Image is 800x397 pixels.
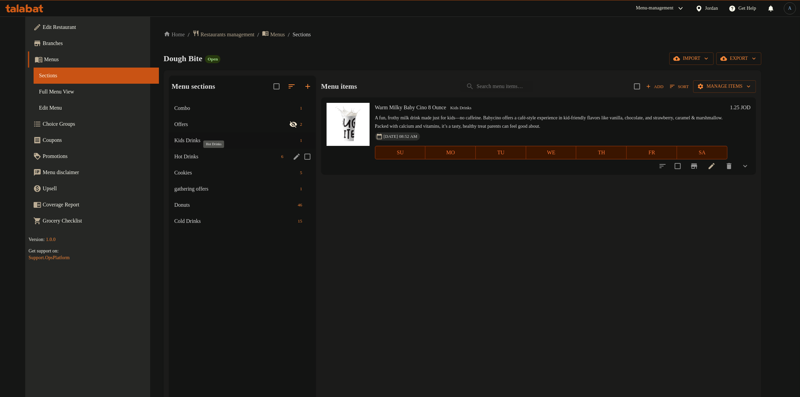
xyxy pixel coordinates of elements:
[297,186,305,192] span: 1
[174,153,279,161] span: Hot Drinks
[669,52,714,65] button: import
[630,79,644,93] span: Select section
[174,217,295,225] span: Cold Drinks
[378,148,423,158] span: SU
[34,68,159,84] a: Sections
[187,31,190,39] li: /
[269,79,284,93] span: Select all sections
[297,121,305,128] span: 2
[28,197,159,213] a: Coverage Report
[425,146,476,159] button: MO
[375,105,446,110] span: Warm Milky Baby Cino 8 Ounce
[526,146,577,159] button: WE
[297,169,305,177] div: items
[529,148,574,158] span: WE
[28,181,159,197] a: Upsell
[169,181,316,197] div: gathering offers1
[279,153,286,161] div: items
[461,81,533,92] input: search
[164,31,185,39] a: Home
[375,146,426,159] button: SU
[284,78,300,94] span: Sort sections
[43,120,154,128] span: Choice Groups
[722,54,756,63] span: export
[297,120,305,128] div: items
[257,31,259,39] li: /
[644,81,666,92] span: Add item
[476,146,526,159] button: TU
[29,248,58,253] span: Get support on:
[295,202,305,208] span: 46
[169,165,316,181] div: Cookies5
[295,201,305,209] div: items
[29,237,45,242] span: Version:
[34,100,159,116] a: Edit Menu
[741,162,749,170] svg: Show Choices
[164,54,202,63] span: Dough Bite
[270,31,285,39] span: Menus
[174,185,297,193] div: gathering offers
[579,148,624,158] span: TH
[43,136,154,144] span: Coupons
[201,31,254,39] span: Restaurants management
[646,83,664,90] span: Add
[43,23,154,31] span: Edit Restaurant
[375,114,727,131] p: A fun, frothy milk drink made just for kids—no caffeine. Babycino offers a café-style experience ...
[34,84,159,100] a: Full Menu View
[686,158,702,174] button: Branch-specific-item
[174,104,297,112] span: Combo
[288,31,290,39] li: /
[279,154,286,160] span: 6
[39,72,154,80] span: Sections
[43,152,154,160] span: Promotions
[28,19,159,35] a: Edit Restaurant
[737,158,753,174] button: show more
[297,185,305,193] div: items
[680,148,725,158] span: SA
[174,136,297,145] span: Kids Drinks
[788,5,792,12] span: A
[289,120,297,128] svg: Inactive section
[169,100,316,116] div: Combo1
[297,170,305,176] span: 5
[448,104,474,112] span: Kids Drinks
[28,148,159,164] a: Promotions
[295,218,305,225] span: 15
[428,148,473,158] span: MO
[43,39,154,47] span: Branches
[169,116,316,132] div: Offers2
[193,30,254,39] a: Restaurants management
[716,52,761,65] button: export
[666,81,693,92] span: Sort items
[46,237,55,242] span: 1.0.0
[699,82,751,91] span: Manage items
[670,83,689,90] span: Sort
[297,104,305,112] div: items
[174,120,289,128] span: Offers
[169,197,316,213] div: Donuts46
[28,132,159,148] a: Coupons
[28,35,159,51] a: Branches
[205,56,220,62] span: Open
[44,55,154,64] span: Menus
[300,78,316,94] button: Add section
[668,81,690,92] button: Sort
[629,148,674,158] span: FR
[262,30,285,39] a: Menus
[169,149,316,165] div: Hot Drinks6edit
[174,201,295,209] div: Donuts
[28,51,159,68] a: Menus
[28,164,159,181] a: Menu disclaimer
[169,213,316,229] div: Cold Drinks15
[381,133,420,140] span: [DATE] 08:52 AM
[321,81,357,91] h2: Menu items
[327,103,370,146] img: Warm Milky Baby Cino 8 Ounce
[627,146,677,159] button: FR
[28,213,159,229] a: Grocery Checklist
[677,146,727,159] button: SA
[174,169,297,177] span: Cookies
[636,4,674,12] div: Menu-management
